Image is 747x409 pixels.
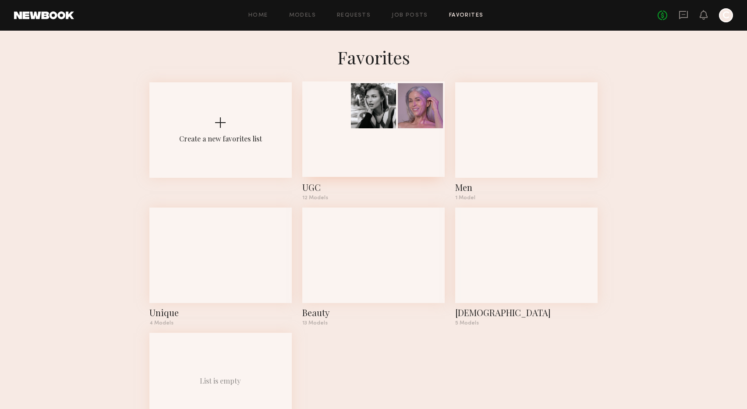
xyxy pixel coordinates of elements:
[289,13,316,18] a: Models
[149,82,292,208] button: Create a new favorites list
[302,195,445,201] div: 12 Models
[455,195,598,201] div: 1 Model
[179,134,262,143] div: Create a new favorites list
[455,307,598,319] div: African American
[302,321,445,326] div: 13 Models
[392,13,428,18] a: Job Posts
[149,208,292,326] a: Unique4 Models
[302,208,445,326] a: Beauty13 Models
[719,8,733,22] a: C
[337,13,371,18] a: Requests
[455,181,598,194] div: Men
[455,208,598,326] a: [DEMOGRAPHIC_DATA]5 Models
[455,321,598,326] div: 5 Models
[302,307,445,319] div: Beauty
[149,321,292,326] div: 4 Models
[449,13,484,18] a: Favorites
[248,13,268,18] a: Home
[302,82,445,201] a: UGC12 Models
[302,181,445,194] div: UGC
[200,376,241,385] div: List is empty
[455,82,598,201] a: Men1 Model
[149,307,292,319] div: Unique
